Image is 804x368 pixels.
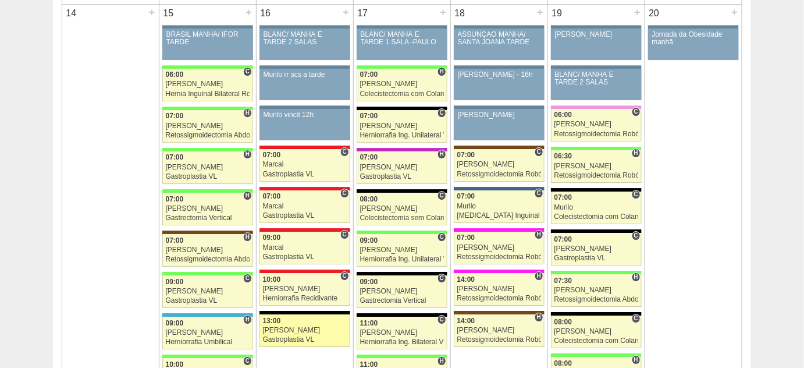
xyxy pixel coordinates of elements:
span: Hospital [535,313,543,322]
div: Key: Blanc [357,272,447,275]
a: [PERSON_NAME] [551,29,642,60]
div: Herniorrafia Umbilical [166,338,250,346]
div: 15 [159,5,177,22]
div: Retossigmoidectomia Robótica [457,253,542,261]
span: 07:00 [166,236,184,245]
div: [PERSON_NAME] [360,329,444,337]
span: Consultório [632,107,641,116]
div: Gastrectomia Vertical [360,297,444,305]
div: Key: São Luiz - Jabaquara [454,187,545,190]
div: Gastroplastia VL [263,253,347,261]
div: Key: Aviso [259,65,350,69]
span: Hospital [632,273,641,282]
a: C 07:00 [PERSON_NAME] Retossigmoidectomia Robótica [454,149,545,182]
div: Key: Neomater [162,313,253,317]
span: Hospital [243,150,252,159]
div: Gastrectomia Vertical [166,214,250,222]
div: Herniorrafia Ing. Unilateral VL [360,256,444,263]
span: Consultório [243,67,252,76]
div: [PERSON_NAME] [360,164,444,171]
div: Key: Aviso [454,25,545,29]
a: C 10:00 [PERSON_NAME] Herniorrafia Recidivante [259,273,350,306]
a: BRASIL MANHÃ/ IFOR TARDE [162,29,253,60]
a: C 09:00 [PERSON_NAME] Gastroplastia VL [162,275,253,308]
span: Consultório [632,314,641,323]
div: Gastroplastia VL [263,212,347,220]
span: Consultório [340,230,349,239]
div: Key: Blanc [357,189,447,193]
span: Hospital [243,315,252,324]
span: Consultório [535,189,543,198]
div: Key: Brasil [162,355,253,358]
a: C 08:00 [PERSON_NAME] Colecistectomia sem Colangiografia [357,193,447,225]
div: [PERSON_NAME] [360,80,444,88]
div: Retossigmoidectomia Abdominal VL [554,296,639,303]
span: Hospital [535,230,543,239]
div: 20 [645,5,663,22]
div: [PERSON_NAME] [360,205,444,213]
a: H 07:00 [PERSON_NAME] Colecistectomia com Colangiografia VL [357,69,447,101]
div: Key: Brasil [357,65,447,69]
div: Marcal [263,161,347,168]
span: 07:00 [360,112,378,120]
div: Retossigmoidectomia Abdominal VL [166,132,250,139]
div: Key: Albert Einstein [551,105,642,109]
div: Key: Aviso [454,105,545,109]
div: Herniorrafia Recidivante [263,295,347,302]
div: Key: Brasil [162,272,253,275]
div: Key: Aviso [162,25,253,29]
div: Retossigmoidectomia Robótica [457,295,542,302]
a: H 07:00 [PERSON_NAME] Retossigmoidectomia Abdominal VL [162,110,253,143]
div: [PERSON_NAME] [166,164,250,171]
span: 08:00 [360,195,378,203]
div: + [244,5,254,20]
span: 06:30 [554,152,572,160]
div: Herniorrafia Ing. Bilateral VL [360,338,444,346]
span: Consultório [632,231,641,240]
div: BLANC/ MANHÃ E TARDE 2 SALAS [264,31,347,46]
a: H 14:00 [PERSON_NAME] Retossigmoidectomia Robótica [454,273,545,306]
div: [PERSON_NAME] [457,244,542,252]
span: 09:00 [360,278,378,286]
a: H 07:00 [PERSON_NAME] Gastroplastia VL [162,151,253,184]
span: 07:00 [166,195,184,203]
div: Hernia Inguinal Bilateral Robótica [166,90,250,98]
div: Retossigmoidectomia Robótica [457,336,542,344]
a: C 07:00 [PERSON_NAME] Herniorrafia Ing. Unilateral VL [357,110,447,143]
div: Key: Aviso [357,25,447,29]
span: 07:00 [166,153,184,161]
div: Retossigmoidectomia Abdominal VL [166,256,250,263]
div: Marcal [263,203,347,210]
span: 07:00 [360,153,378,161]
div: Murilo [457,203,542,210]
div: [PERSON_NAME] [166,329,250,337]
div: + [341,5,351,20]
span: 08:00 [554,318,572,326]
span: Consultório [340,271,349,281]
span: 09:00 [360,236,378,245]
a: C 08:00 [PERSON_NAME] Colecistectomia com Colangiografia VL [551,316,642,348]
a: [PERSON_NAME] [454,109,545,140]
div: + [438,5,448,20]
div: Key: Brasil [551,147,642,150]
div: ASSUNÇÃO MANHÃ/ SANTA JOANA TARDE [458,31,541,46]
span: 09:00 [166,319,184,327]
span: 07:00 [554,235,572,243]
a: H 14:00 [PERSON_NAME] Retossigmoidectomia Robótica [454,314,545,347]
div: [PERSON_NAME] [457,327,542,334]
div: [PERSON_NAME] [166,246,250,254]
a: 13:00 [PERSON_NAME] Gastroplastia VL [259,314,350,347]
div: [PERSON_NAME] [458,111,541,119]
div: [PERSON_NAME] [166,288,250,295]
span: Hospital [437,356,446,366]
a: C 07:00 Murilo [MEDICAL_DATA] Inguinal Robótica [454,190,545,223]
a: C 06:00 [PERSON_NAME] Retossigmoidectomia Robótica [551,109,642,141]
a: C 07:00 [PERSON_NAME] Gastroplastia VL [551,233,642,266]
span: Consultório [437,232,446,242]
div: [PERSON_NAME] [166,122,250,130]
div: Key: Santa Joana [162,231,253,234]
span: 07:00 [263,151,281,159]
div: Key: Aviso [648,25,739,29]
div: Key: Brasil [357,231,447,234]
div: Key: Blanc [551,229,642,233]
